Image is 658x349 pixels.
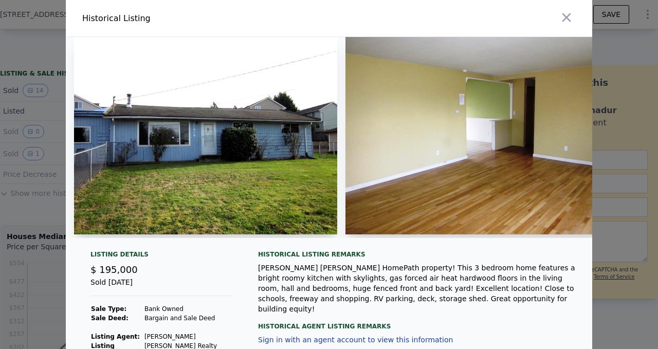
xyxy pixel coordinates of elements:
[258,314,576,330] div: Historical Agent Listing Remarks
[258,263,576,314] div: [PERSON_NAME] [PERSON_NAME] HomePath property! This 3 bedroom home features a bright roomy kitche...
[144,314,233,323] td: Bargain and Sale Deed
[90,264,138,275] span: $ 195,000
[90,250,233,263] div: Listing Details
[345,37,609,234] img: Property Img
[144,304,233,314] td: Bank Owned
[74,37,337,234] img: Property Img
[82,12,325,25] div: Historical Listing
[91,333,140,340] strong: Listing Agent:
[258,336,453,344] button: Sign in with an agent account to view this information
[144,332,233,341] td: [PERSON_NAME]
[91,315,129,322] strong: Sale Deed:
[90,277,233,296] div: Sold [DATE]
[91,305,126,313] strong: Sale Type:
[258,250,576,259] div: Historical Listing remarks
